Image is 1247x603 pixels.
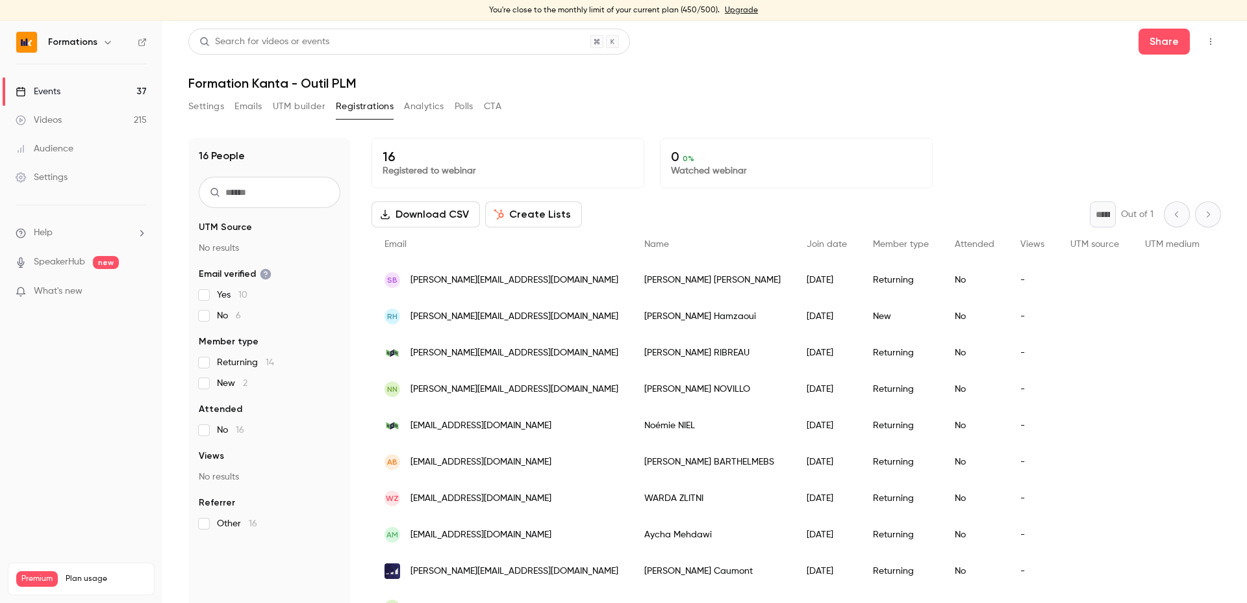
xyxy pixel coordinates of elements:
button: Download CSV [372,201,480,227]
span: Views [199,450,224,463]
span: 2 [243,379,247,388]
div: [PERSON_NAME] [PERSON_NAME] [631,262,794,298]
button: Create Lists [485,201,582,227]
div: Videos [16,114,62,127]
div: - [1007,553,1057,589]
span: NN [387,383,397,395]
div: Returning [860,335,942,371]
section: facet-groups [199,221,340,530]
span: Views [1020,240,1044,249]
div: Returning [860,444,942,480]
div: [DATE] [794,335,860,371]
span: Name [644,240,669,249]
div: Returning [860,480,942,517]
iframe: Noticeable Trigger [131,286,147,298]
div: Returning [860,553,942,589]
div: [DATE] [794,553,860,589]
span: Attended [955,240,994,249]
img: caumont-ec.fr [384,563,400,579]
div: - [1007,480,1057,517]
div: [DATE] [794,371,860,407]
div: No [942,553,1007,589]
p: Registered to webinar [383,164,633,177]
span: Returning [217,356,274,369]
span: Member type [199,335,258,348]
span: No [217,309,241,322]
span: 16 [249,519,257,528]
div: [PERSON_NAME] NOVILLO [631,371,794,407]
div: [PERSON_NAME] RIBREAU [631,335,794,371]
div: Noémie NIEL [631,407,794,444]
li: help-dropdown-opener [16,226,147,240]
span: UTM medium [1145,240,1200,249]
div: - [1007,407,1057,444]
span: Join date [807,240,847,249]
span: AB [387,456,397,468]
span: Premium [16,571,58,587]
div: [PERSON_NAME] BARTHELMEBS [631,444,794,480]
div: Returning [860,517,942,553]
h1: 16 People [199,148,245,164]
button: CTA [484,96,501,117]
div: [DATE] [794,262,860,298]
span: Member type [873,240,929,249]
div: Returning [860,262,942,298]
p: 0 [671,149,922,164]
span: Plan usage [66,574,146,584]
span: No [217,424,244,437]
button: Registrations [336,96,394,117]
button: Polls [455,96,473,117]
button: Settings [188,96,224,117]
span: AM [386,529,398,541]
div: Settings [16,171,68,184]
div: Audience [16,142,73,155]
span: [PERSON_NAME][EMAIL_ADDRESS][DOMAIN_NAME] [410,383,618,396]
button: Analytics [404,96,444,117]
div: - [1007,371,1057,407]
div: - [1007,444,1057,480]
span: [EMAIL_ADDRESS][DOMAIN_NAME] [410,492,551,506]
div: [DATE] [794,480,860,517]
div: New [860,298,942,335]
div: [DATE] [794,517,860,553]
div: Returning [860,407,942,444]
span: [EMAIL_ADDRESS][DOMAIN_NAME] [410,419,551,433]
div: No [942,517,1007,553]
span: Yes [217,289,247,301]
span: What's new [34,285,82,298]
img: cofidarex.fr [384,418,400,433]
div: - [1007,262,1057,298]
span: RH [387,311,397,322]
button: Emails [234,96,262,117]
span: Email [384,240,407,249]
div: WARDA ZLITNI [631,480,794,517]
div: Aycha Mehdawi [631,517,794,553]
div: [DATE] [794,298,860,335]
div: - [1007,517,1057,553]
div: No [942,480,1007,517]
div: - [1007,335,1057,371]
p: Out of 1 [1121,208,1153,221]
span: UTM source [1070,240,1119,249]
span: Email verified [199,268,271,281]
span: [PERSON_NAME][EMAIL_ADDRESS][DOMAIN_NAME] [410,310,618,324]
span: 0 % [683,154,694,163]
span: Referrer [199,496,235,509]
span: [PERSON_NAME][EMAIL_ADDRESS][DOMAIN_NAME] [410,274,618,287]
span: Other [217,517,257,530]
div: [PERSON_NAME] Hamzaoui [631,298,794,335]
a: SpeakerHub [34,255,85,269]
img: Formations [16,32,37,53]
span: 14 [266,358,274,367]
span: SB [387,274,397,286]
span: WZ [386,493,399,504]
div: Returning [860,371,942,407]
span: UTM Source [199,221,252,234]
div: No [942,298,1007,335]
span: 10 [238,290,247,300]
div: [DATE] [794,444,860,480]
p: No results [199,242,340,255]
div: - [1007,298,1057,335]
span: New [217,377,247,390]
p: No results [199,470,340,483]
